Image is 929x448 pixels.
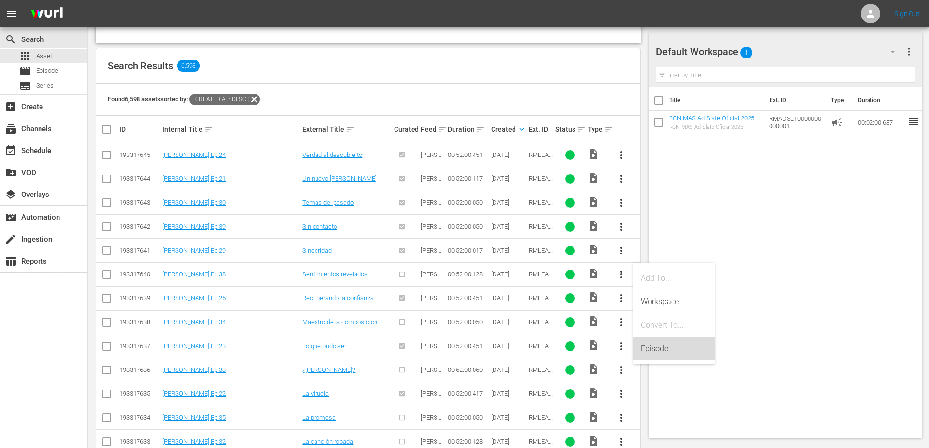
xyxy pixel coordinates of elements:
[529,366,553,395] span: RMLEAN10000000000033
[491,438,526,445] div: [DATE]
[302,271,368,278] a: Sentimientos revelados
[854,111,908,134] td: 00:02:00.687
[421,247,442,269] span: [PERSON_NAME]
[669,115,754,122] a: RCN MAS Ad Slate Oficial 2025
[5,167,17,178] span: VOD
[448,342,488,350] div: 00:52:00.451
[162,414,226,421] a: [PERSON_NAME] Ep 35
[119,247,159,254] div: 193317641
[302,247,332,254] a: Sinceridad
[491,123,526,135] div: Created
[577,125,586,134] span: sort
[740,42,752,63] span: 1
[119,271,159,278] div: 193317640
[119,414,159,421] div: 193317634
[588,435,599,447] span: Video
[852,87,910,114] th: Duration
[610,239,633,262] button: more_vert
[162,438,226,445] a: [PERSON_NAME] Ep 32
[588,220,599,232] span: Video
[20,80,31,92] span: Series
[610,143,633,167] button: more_vert
[656,38,905,65] div: Default Workspace
[6,8,18,19] span: menu
[588,172,599,184] span: Video
[162,342,226,350] a: [PERSON_NAME] Ep 23
[448,175,488,182] div: 00:52:00.117
[108,96,260,103] span: Found 6,598 assets sorted by:
[448,318,488,326] div: 00:52:00.050
[162,390,226,397] a: [PERSON_NAME] Ep 22
[610,191,633,214] button: more_vert
[448,199,488,206] div: 00:52:00.050
[529,414,553,443] span: RMLEAN10000000000035
[162,223,226,230] a: [PERSON_NAME] Ep 39
[903,40,915,63] button: more_vert
[615,388,627,400] span: more_vert
[588,292,599,303] span: Video
[615,245,627,256] span: more_vert
[765,111,828,134] td: RMADSL10000000000001
[894,10,920,18] a: Sign Out
[302,366,355,373] a: ¿[PERSON_NAME]?
[529,318,553,348] span: RMLEAN10000000000034
[162,271,226,278] a: [PERSON_NAME] Ep 38
[615,197,627,209] span: more_vert
[20,65,31,77] span: Episode
[610,263,633,286] button: more_vert
[588,196,599,208] span: Video
[641,313,707,337] div: Convert To...
[119,125,159,133] div: ID
[119,342,159,350] div: 193317637
[529,271,553,300] span: RMLEAN10000000000038
[491,175,526,182] div: [DATE]
[448,366,488,373] div: 00:52:00.050
[448,271,488,278] div: 00:52:00.128
[421,175,442,197] span: [PERSON_NAME]
[529,390,553,419] span: RMLEAN10000000000022
[302,151,362,158] a: Verdad al descubierto
[119,223,159,230] div: 193317642
[491,223,526,230] div: [DATE]
[491,199,526,206] div: [DATE]
[421,223,442,245] span: [PERSON_NAME]
[529,125,553,133] div: Ext. ID
[5,101,17,113] span: Create
[615,340,627,352] span: more_vert
[615,269,627,280] span: more_vert
[491,342,526,350] div: [DATE]
[669,124,754,130] div: RCN MAS Ad Slate Oficial 2025
[302,390,329,397] a: La viruela
[491,414,526,421] div: [DATE]
[610,358,633,382] button: more_vert
[491,247,526,254] div: [DATE]
[588,411,599,423] span: Video
[448,123,488,135] div: Duration
[421,366,442,388] span: [PERSON_NAME]
[588,315,599,327] span: Video
[491,390,526,397] div: [DATE]
[641,290,707,313] div: Workspace
[529,247,553,276] span: RMLEAN10000000000029
[555,123,585,135] div: Status
[448,223,488,230] div: 00:52:00.050
[448,247,488,254] div: 00:52:00.017
[119,294,159,302] div: 193317639
[421,151,442,173] span: [PERSON_NAME]
[588,339,599,351] span: Video
[162,366,226,373] a: [PERSON_NAME] Ep 33
[588,387,599,399] span: Video
[20,50,31,62] span: Asset
[36,81,54,91] span: Series
[491,318,526,326] div: [DATE]
[421,123,445,135] div: Feed
[36,51,52,61] span: Asset
[903,46,915,58] span: more_vert
[517,125,526,134] span: keyboard_arrow_down
[588,148,599,160] span: Video
[448,390,488,397] div: 00:52:00.417
[610,382,633,406] button: more_vert
[641,267,707,290] div: Add To...
[604,125,613,134] span: sort
[615,316,627,328] span: more_vert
